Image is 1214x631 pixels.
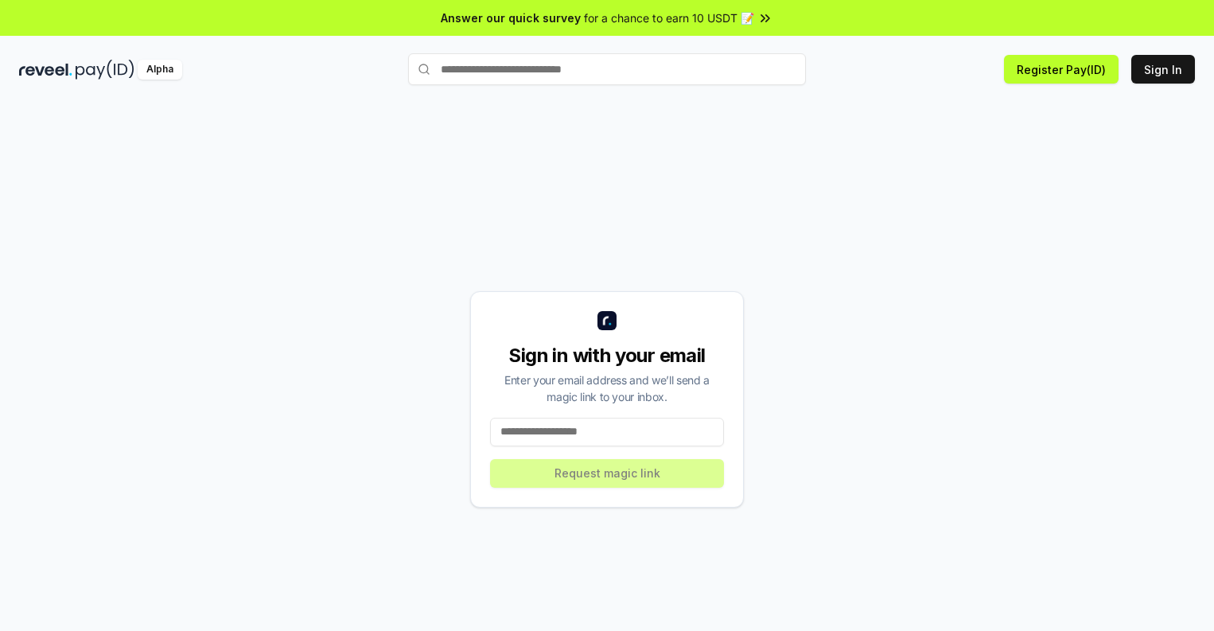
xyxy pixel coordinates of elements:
span: Answer our quick survey [441,10,581,26]
img: pay_id [76,60,134,80]
button: Sign In [1131,55,1195,84]
div: Alpha [138,60,182,80]
div: Enter your email address and we’ll send a magic link to your inbox. [490,372,724,405]
img: reveel_dark [19,60,72,80]
span: for a chance to earn 10 USDT 📝 [584,10,754,26]
button: Register Pay(ID) [1004,55,1119,84]
div: Sign in with your email [490,343,724,368]
img: logo_small [597,311,617,330]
